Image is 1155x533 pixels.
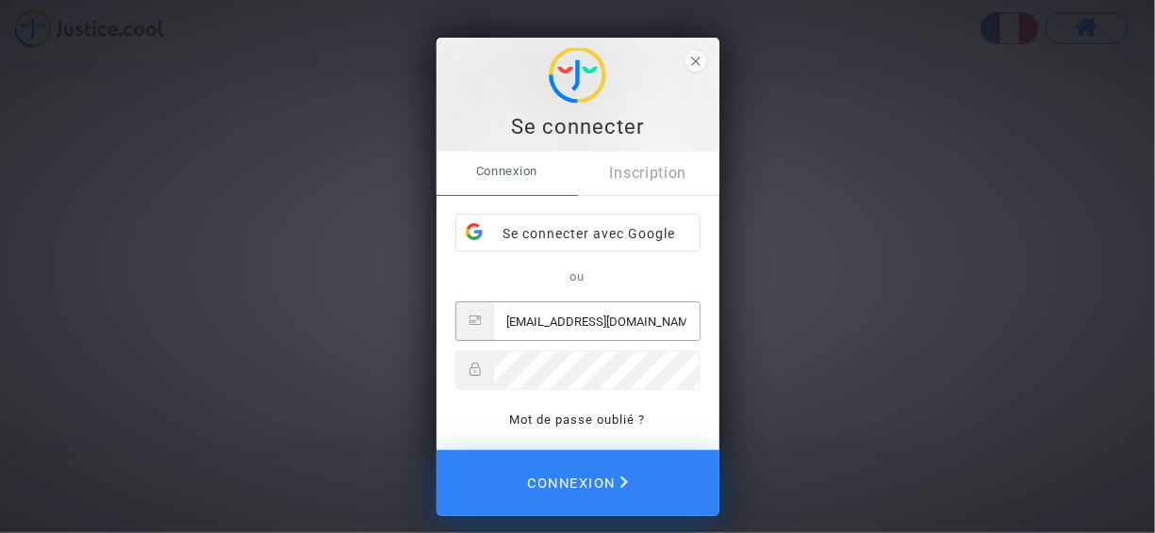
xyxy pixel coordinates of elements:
div: Se connecter [447,113,709,141]
button: Connexion [437,450,719,516]
span: Connexion [437,152,578,191]
span: Connexion [527,462,628,504]
span: ou [570,269,586,283]
a: Inscription [578,152,719,195]
input: Password [494,351,701,389]
span: close [685,51,706,72]
div: Se connecter avec Google [456,215,700,252]
input: Email [494,302,700,340]
a: Mot de passe oublié ? [510,412,646,427]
